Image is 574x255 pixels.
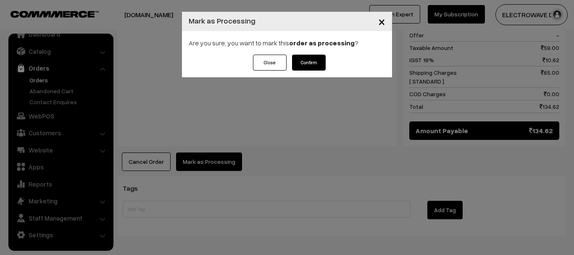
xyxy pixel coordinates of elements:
[253,55,287,71] button: Close
[289,39,355,47] strong: order as processing
[292,55,326,71] button: Confirm
[378,13,385,29] span: ×
[182,31,392,55] div: Are you sure, you want to mark this ?
[371,8,392,34] button: Close
[189,15,255,26] h4: Mark as Processing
